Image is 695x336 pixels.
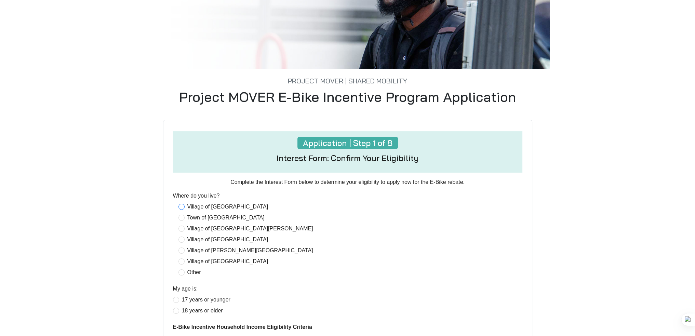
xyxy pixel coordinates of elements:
[179,296,233,304] span: 17 years or younger
[173,323,522,331] span: E-Bike Incentive Household Income Eligibility Criteria
[130,89,565,105] h1: Project MOVER E-Bike Incentive Program Application
[185,236,271,244] span: Village of [GEOGRAPHIC_DATA]
[185,246,316,255] span: Village of [PERSON_NAME][GEOGRAPHIC_DATA]
[173,192,220,200] label: Where do you live?
[297,137,398,149] h4: Application | Step 1 of 8
[173,178,522,186] p: Complete the Interest Form below to determine your eligibility to apply now for the E-Bike rebate.
[185,225,316,233] span: Village of [GEOGRAPHIC_DATA][PERSON_NAME]
[185,257,271,266] span: Village of [GEOGRAPHIC_DATA]
[185,203,271,211] span: Village of [GEOGRAPHIC_DATA]
[173,285,198,293] label: My age is:
[277,153,419,163] h4: Interest Form: Confirm Your Eligibility
[185,214,267,222] span: Town of [GEOGRAPHIC_DATA]
[179,307,226,315] span: 18 years or older
[130,69,565,85] h5: Project MOVER | Shared Mobility
[185,268,204,277] span: Other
